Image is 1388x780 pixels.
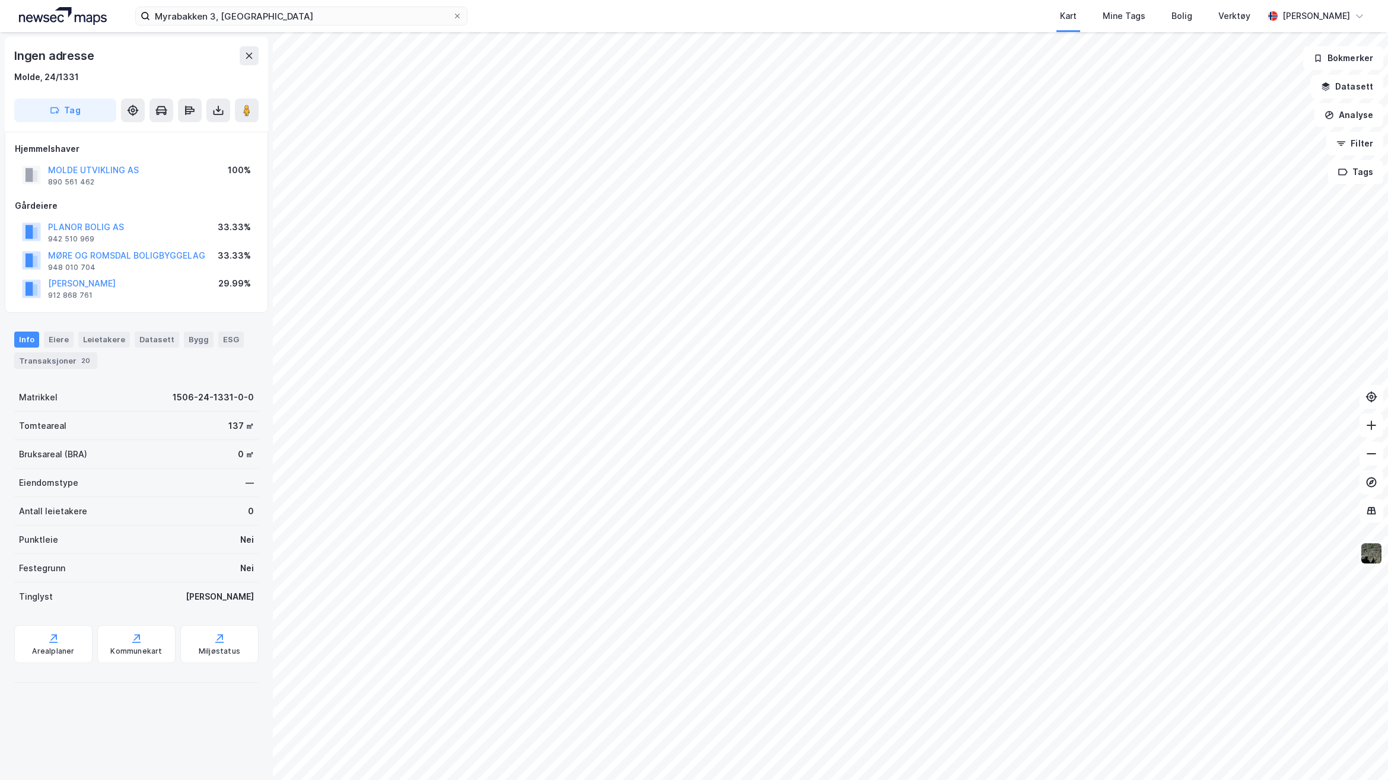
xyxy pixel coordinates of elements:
div: Matrikkel [19,390,58,405]
div: Gårdeiere [15,199,258,213]
div: Verktøy [1218,9,1250,23]
div: Hjemmelshaver [15,142,258,156]
div: ESG [218,332,244,347]
div: Eiendomstype [19,476,78,490]
button: Datasett [1311,75,1383,98]
button: Bokmerker [1303,46,1383,70]
div: Bruksareal (BRA) [19,447,87,461]
div: [PERSON_NAME] [186,590,254,604]
div: 33.33% [218,249,251,263]
iframe: Chat Widget [1329,723,1388,780]
div: 29.99% [218,276,251,291]
div: Molde, 24/1331 [14,70,79,84]
div: Ingen adresse [14,46,96,65]
button: Tags [1328,160,1383,184]
div: Nei [240,533,254,547]
div: Punktleie [19,533,58,547]
button: Tag [14,98,116,122]
div: Tomteareal [19,419,66,433]
button: Filter [1326,132,1383,155]
div: 0 [248,504,254,518]
div: Mine Tags [1103,9,1145,23]
div: 33.33% [218,220,251,234]
div: 137 ㎡ [228,419,254,433]
div: Nei [240,561,254,575]
div: Kommunekart [110,647,162,656]
img: 9k= [1360,542,1383,565]
div: 0 ㎡ [238,447,254,461]
div: Kontrollprogram for chat [1329,723,1388,780]
div: Info [14,332,39,347]
div: — [246,476,254,490]
div: Eiere [44,332,74,347]
div: Transaksjoner [14,352,97,369]
div: Antall leietakere [19,504,87,518]
div: Leietakere [78,332,130,347]
div: Bolig [1171,9,1192,23]
div: Miljøstatus [199,647,240,656]
div: 100% [228,163,251,177]
img: logo.a4113a55bc3d86da70a041830d287a7e.svg [19,7,107,25]
button: Analyse [1314,103,1383,127]
div: 948 010 704 [48,263,95,272]
input: Søk på adresse, matrikkel, gårdeiere, leietakere eller personer [150,7,453,25]
div: Datasett [135,332,179,347]
div: 20 [79,355,93,367]
div: 1506-24-1331-0-0 [173,390,254,405]
div: Tinglyst [19,590,53,604]
div: [PERSON_NAME] [1282,9,1350,23]
div: 890 561 462 [48,177,94,187]
div: Arealplaner [32,647,74,656]
div: 942 510 969 [48,234,94,244]
div: 912 868 761 [48,291,93,300]
div: Kart [1060,9,1077,23]
div: Bygg [184,332,214,347]
div: Festegrunn [19,561,65,575]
